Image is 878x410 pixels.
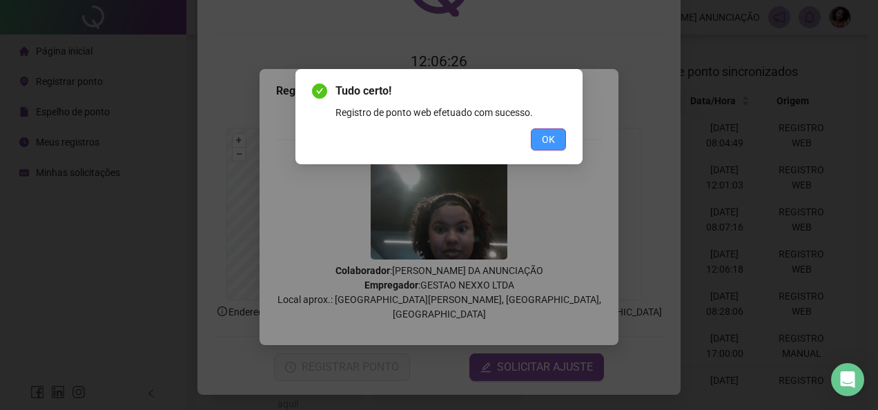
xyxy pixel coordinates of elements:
[531,128,566,150] button: OK
[831,363,864,396] div: Open Intercom Messenger
[312,84,327,99] span: check-circle
[335,83,566,99] span: Tudo certo!
[335,105,566,120] div: Registro de ponto web efetuado com sucesso.
[542,132,555,147] span: OK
